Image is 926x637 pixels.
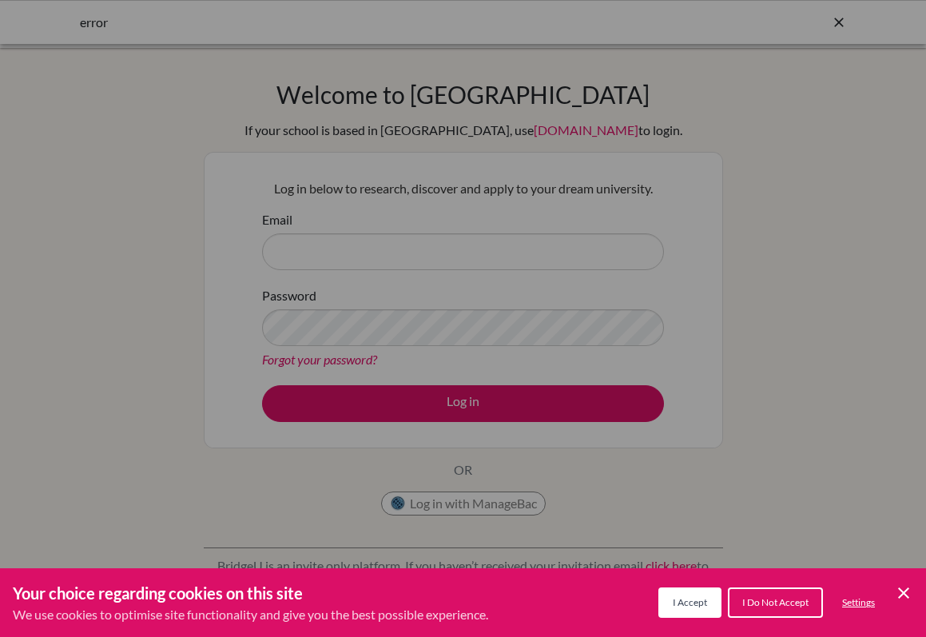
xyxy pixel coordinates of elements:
button: I Do Not Accept [728,587,823,618]
span: I Accept [673,596,707,608]
p: We use cookies to optimise site functionality and give you the best possible experience. [13,605,488,624]
button: I Accept [658,587,721,618]
button: Save and close [894,583,913,603]
span: Settings [842,596,875,608]
button: Settings [829,589,888,616]
span: I Do Not Accept [742,596,809,608]
h3: Your choice regarding cookies on this site [13,581,488,605]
